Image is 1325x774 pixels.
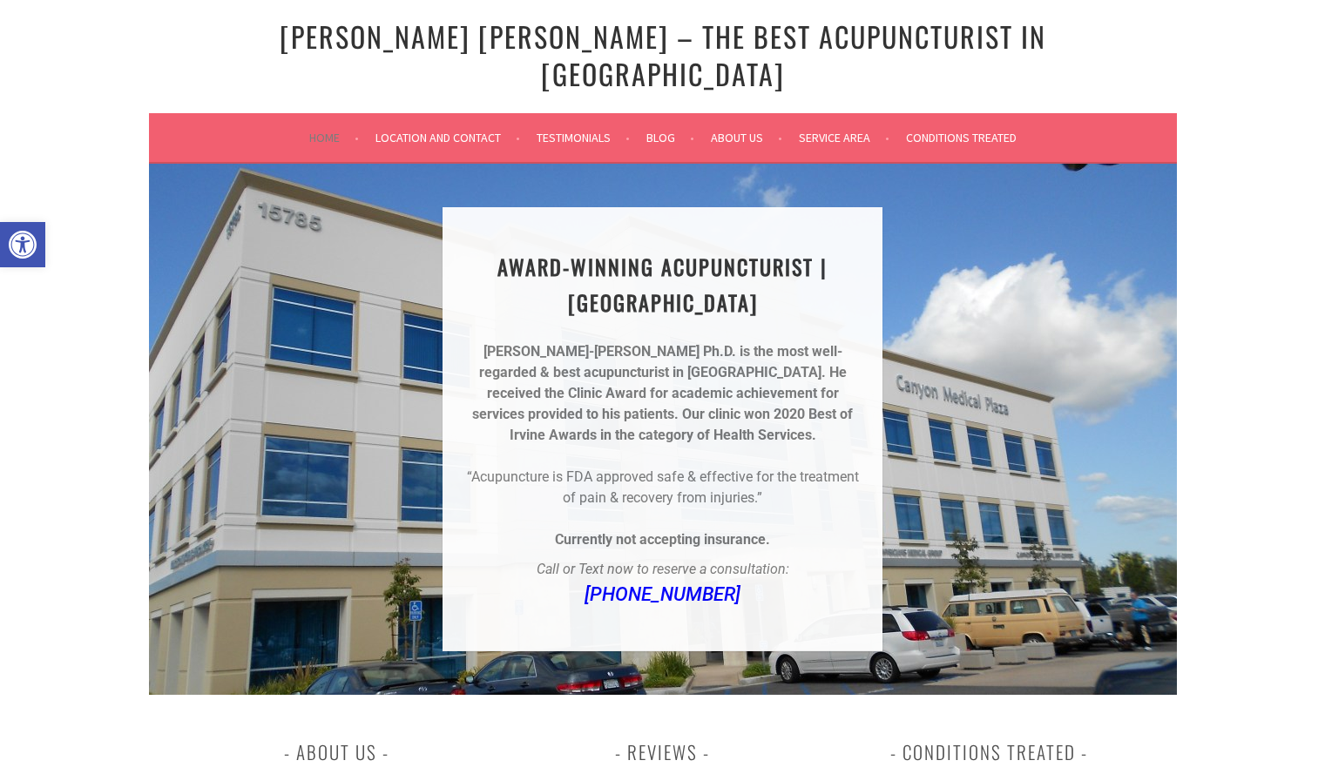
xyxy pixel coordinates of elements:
a: [PERSON_NAME] [PERSON_NAME] – The Best Acupuncturist In [GEOGRAPHIC_DATA] [280,16,1046,94]
strong: [PERSON_NAME]-[PERSON_NAME] Ph.D. is the most well-regarded & best acupuncturist in [GEOGRAPHIC_D... [479,343,842,380]
h3: Conditions Treated [849,737,1129,768]
a: [PHONE_NUMBER] [585,583,740,605]
a: Home [309,127,359,148]
a: Testimonials [537,127,630,148]
a: About Us [711,127,782,148]
h1: AWARD-WINNING ACUPUNCTURIST | [GEOGRAPHIC_DATA] [463,249,862,320]
em: Call or Text now to reserve a consultation: [537,561,789,577]
a: Location and Contact [375,127,520,148]
h3: About Us [197,737,477,768]
a: Service Area [799,127,889,148]
a: Blog [646,127,694,148]
h3: Reviews [523,737,802,768]
strong: Currently not accepting insurance. [555,531,770,548]
a: Conditions Treated [906,127,1017,148]
p: “Acupuncture is FDA approved safe & effective for the treatment of pain & recovery from injuries.” [463,467,862,508]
